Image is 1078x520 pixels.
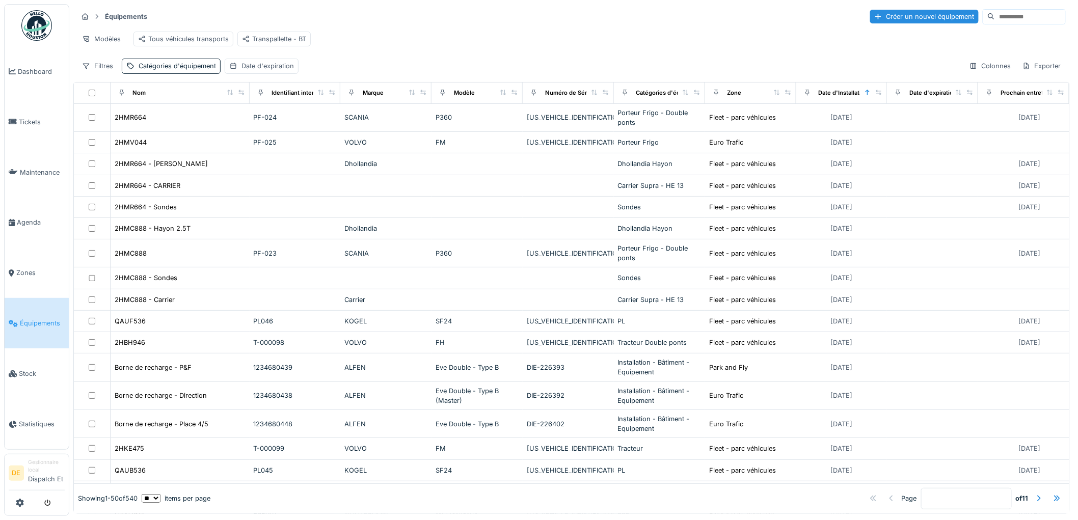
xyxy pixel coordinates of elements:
div: Zone [727,89,742,97]
div: [US_VEHICLE_IDENTIFICATION_NUMBER] [527,138,610,147]
a: Tickets [5,97,69,147]
div: Installation - Bâtiment - Equipement [618,358,701,377]
a: Équipements [5,298,69,348]
div: Eve Double - Type B [436,419,519,429]
div: 1234680448 [254,419,337,429]
div: Marque [363,89,384,97]
div: Carrier Supra - HE 13 [618,181,701,190]
div: Fleet - parc véhicules [710,444,776,453]
div: [DATE] [830,113,852,122]
div: Page [902,494,917,503]
span: Stock [19,369,65,378]
div: 2HMC888 - Carrier [115,295,175,305]
div: KOGEL [344,316,427,326]
div: Filtres [77,59,118,73]
div: PF-025 [254,138,337,147]
div: Date d'expiration [909,89,957,97]
div: ALFEN [344,391,427,400]
div: Nom [133,89,146,97]
div: 2HMR664 - Sondes [115,202,177,212]
div: Catégories d'équipement [139,61,216,71]
div: QAUB536 [115,466,146,475]
div: [DATE] [1019,316,1041,326]
div: Date d'expiration [241,61,294,71]
div: FM [436,444,519,453]
div: Carrier [344,295,427,305]
div: [DATE] [830,138,852,147]
div: [DATE] [1019,113,1041,122]
div: Porteur Frigo - Double ponts [618,108,701,127]
div: Numéro de Série [545,89,592,97]
div: [US_VEHICLE_IDENTIFICATION_NUMBER] [527,249,610,258]
div: Fleet - parc véhicules [710,113,776,122]
a: Maintenance [5,147,69,198]
div: SCANIA [344,249,427,258]
div: PL045 [254,466,337,475]
li: Dispatch Et [28,458,65,488]
div: Identifiant interne [272,89,321,97]
strong: Équipements [101,12,151,21]
div: [DATE] [1019,444,1041,453]
div: Fleet - parc véhicules [710,295,776,305]
div: PL [618,466,701,475]
div: 2HKE475 [115,444,145,453]
div: Borne de recharge - Place 4/5 [115,419,209,429]
div: KOGEL [344,466,427,475]
div: SF24 [436,316,519,326]
div: [US_VEHICLE_IDENTIFICATION_NUMBER] [527,316,610,326]
div: [DATE] [830,391,852,400]
div: [DATE] [1019,338,1041,347]
span: Maintenance [20,168,65,177]
img: Badge_color-CXgf-gQk.svg [21,10,52,41]
div: Eve Double - Type B (Master) [436,386,519,405]
div: Gestionnaire local [28,458,65,474]
div: Porteur Frigo [618,138,701,147]
div: Fleet - parc véhicules [710,181,776,190]
div: [US_VEHICLE_IDENTIFICATION_NUMBER] [527,444,610,453]
div: ALFEN [344,419,427,429]
div: Tracteur [618,444,701,453]
div: T-000099 [254,444,337,453]
div: T-000098 [254,338,337,347]
div: [DATE] [1019,202,1041,212]
a: Statistiques [5,399,69,449]
div: VOLVO [344,338,427,347]
a: Zones [5,248,69,298]
div: PF-024 [254,113,337,122]
div: PL [618,316,701,326]
div: [US_VEHICLE_IDENTIFICATION_NUMBER] [527,338,610,347]
div: [DATE] [830,224,852,233]
div: Fleet - parc véhicules [710,338,776,347]
div: Modèles [77,32,125,46]
div: 1234680438 [254,391,337,400]
div: PF-023 [254,249,337,258]
div: Prochain entretien [1001,89,1052,97]
span: Zones [16,268,65,278]
div: Fleet - parc véhicules [710,466,776,475]
div: Date d'Installation [819,89,869,97]
strong: of 11 [1016,494,1029,503]
div: [DATE] [830,316,852,326]
div: [DATE] [1019,159,1041,169]
div: Modèle [454,89,475,97]
div: [DATE] [830,363,852,372]
div: items per page [142,494,210,503]
a: Dashboard [5,46,69,97]
div: P360 [436,113,519,122]
div: Tous véhicules transports [138,34,229,44]
span: Agenda [17,217,65,227]
div: Borne de recharge - Direction [115,391,207,400]
div: [DATE] [830,202,852,212]
div: Borne de recharge - P&F [115,363,192,372]
div: [DATE] [830,181,852,190]
div: [DATE] [830,444,852,453]
div: Créer un nouvel équipement [870,10,979,23]
div: [DATE] [1019,466,1041,475]
div: Installation - Bâtiment - Equipement [618,414,701,433]
div: Euro Trafic [710,138,744,147]
div: [DATE] [830,249,852,258]
div: Fleet - parc véhicules [710,202,776,212]
div: 1234680439 [254,363,337,372]
div: 2HMR664 - [PERSON_NAME] [115,159,208,169]
div: Sondes [618,202,701,212]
